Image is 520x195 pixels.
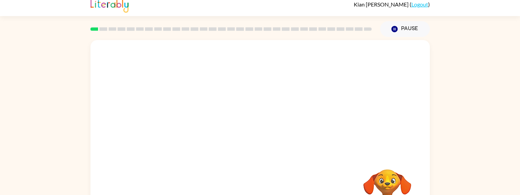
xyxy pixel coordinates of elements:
[380,21,430,37] button: Pause
[354,1,430,8] div: ( )
[354,1,410,8] span: Kian [PERSON_NAME]
[411,1,428,8] a: Logout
